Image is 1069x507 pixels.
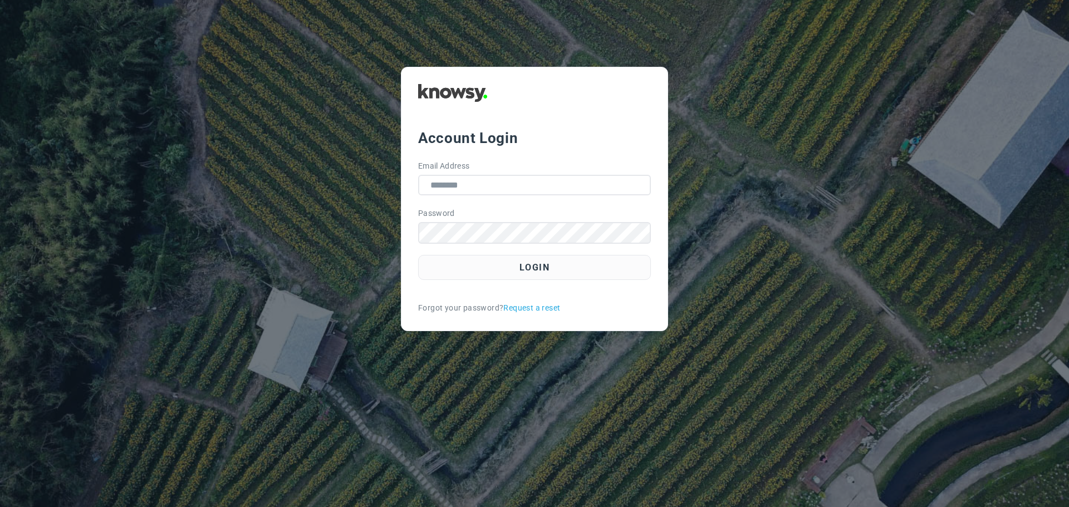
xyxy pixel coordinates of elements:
[418,128,651,148] div: Account Login
[418,302,651,314] div: Forgot your password?
[418,255,651,280] button: Login
[418,160,470,172] label: Email Address
[503,302,560,314] a: Request a reset
[418,208,455,219] label: Password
